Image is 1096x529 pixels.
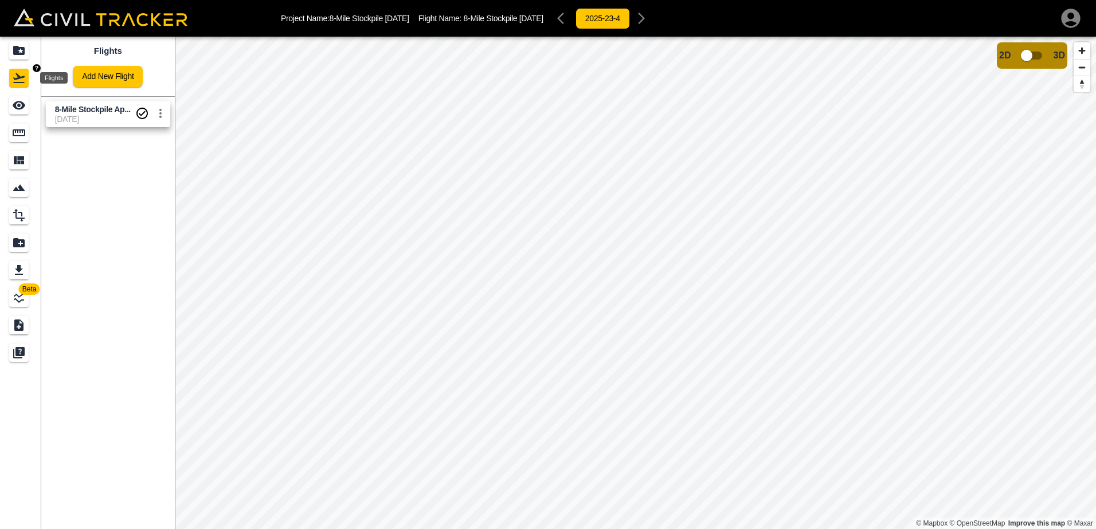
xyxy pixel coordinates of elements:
a: Mapbox [916,519,948,527]
p: Flight Name: [418,14,543,23]
a: Map feedback [1008,519,1065,527]
span: 8-Mile Stockpile [DATE] [464,14,543,23]
img: Civil Tracker [14,9,187,26]
button: Zoom in [1074,42,1090,59]
button: 2025-23-4 [576,8,630,29]
p: Project Name: 8-Mile Stockpile [DATE] [281,14,409,23]
div: Flights [40,72,68,84]
button: Zoom out [1074,59,1090,76]
span: 3D [1054,50,1065,61]
canvas: Map [175,37,1096,529]
a: Maxar [1067,519,1093,527]
a: OpenStreetMap [950,519,1005,527]
button: Reset bearing to north [1074,76,1090,92]
span: 2D [999,50,1011,61]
